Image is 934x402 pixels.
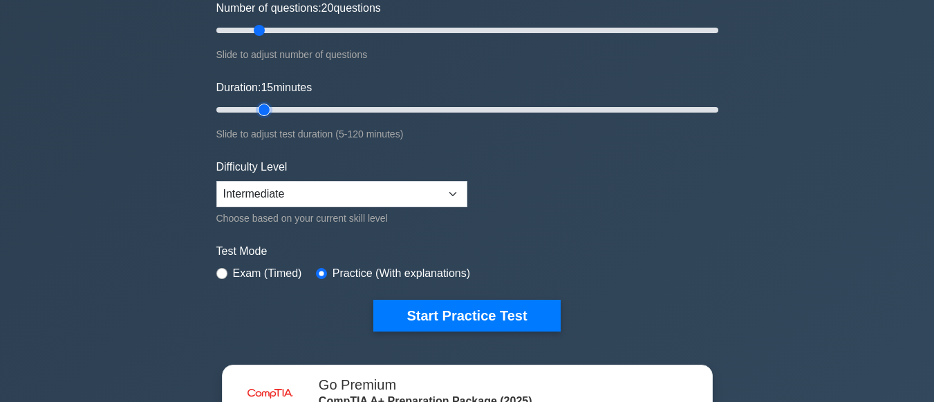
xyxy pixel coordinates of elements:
label: Exam (Timed) [233,265,302,282]
label: Practice (With explanations) [333,265,470,282]
button: Start Practice Test [373,300,560,332]
label: Duration: minutes [216,79,312,96]
div: Slide to adjust test duration (5-120 minutes) [216,126,718,142]
label: Difficulty Level [216,159,288,175]
div: Slide to adjust number of questions [216,46,718,63]
span: 15 [261,82,273,93]
span: 20 [321,2,334,14]
div: Choose based on your current skill level [216,210,467,227]
label: Test Mode [216,243,718,260]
